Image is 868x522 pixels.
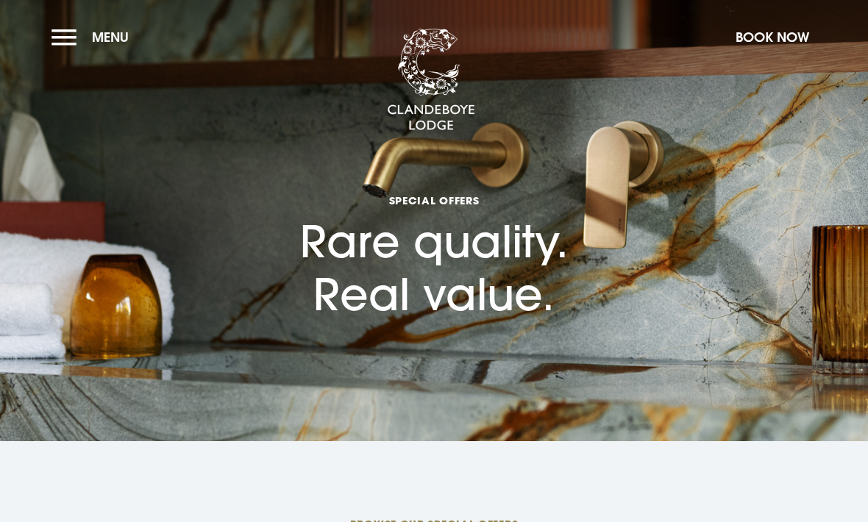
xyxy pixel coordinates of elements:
span: Menu [92,29,129,46]
h1: Rare quality. Real value. [300,128,569,320]
span: Special Offers [300,193,569,207]
button: Book Now [728,21,817,53]
button: Menu [51,21,136,53]
img: Clandeboye Lodge [387,29,475,132]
